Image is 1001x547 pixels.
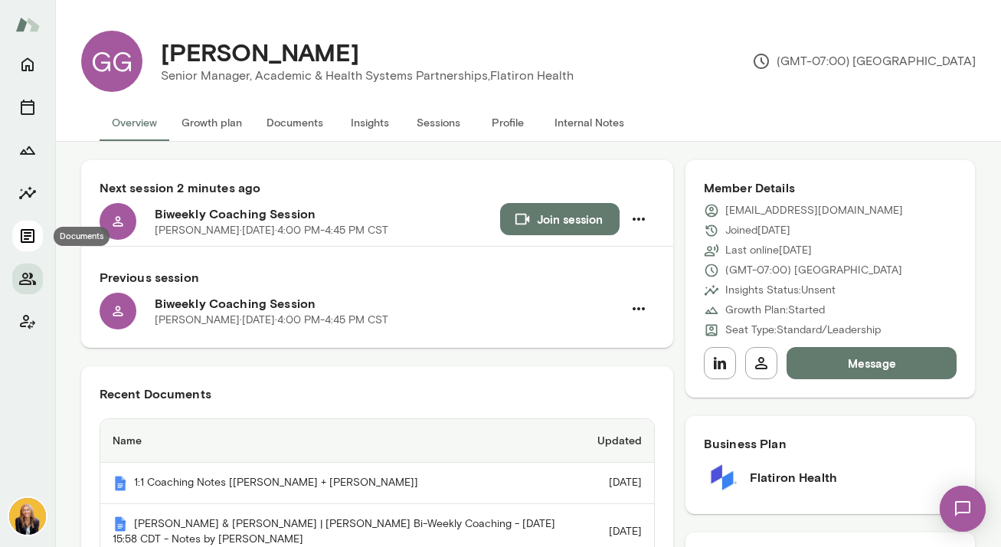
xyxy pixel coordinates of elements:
p: Last online [DATE] [725,243,812,258]
p: Insights Status: Unsent [725,283,836,298]
button: Sessions [404,104,473,141]
button: Members [12,264,43,294]
button: Insights [12,178,43,208]
p: Growth Plan: Started [725,303,825,318]
h6: Member Details [704,179,957,197]
div: GG [81,31,142,92]
img: Mento [15,10,40,39]
h6: Recent Documents [100,385,655,403]
button: Growth Plan [12,135,43,165]
button: Insights [335,104,404,141]
button: Profile [473,104,542,141]
p: [EMAIL_ADDRESS][DOMAIN_NAME] [725,203,903,218]
button: Growth plan [169,104,254,141]
p: [PERSON_NAME] · [DATE] · 4:00 PM-4:45 PM CST [155,223,388,238]
button: Message [787,347,957,379]
th: Updated [585,419,654,463]
button: Client app [12,306,43,337]
h6: Flatiron Health [750,468,837,486]
h6: Previous session [100,268,655,287]
button: Overview [100,104,169,141]
img: Mento [113,476,128,491]
h6: Next session 2 minutes ago [100,179,655,197]
img: Leah Beltz [9,498,46,535]
button: Documents [254,104,335,141]
p: Senior Manager, Academic & Health Systems Partnerships, Flatiron Health [161,67,574,85]
td: [DATE] [585,463,654,504]
button: Home [12,49,43,80]
h6: Business Plan [704,434,957,453]
p: (GMT-07:00) [GEOGRAPHIC_DATA] [725,263,902,278]
h4: [PERSON_NAME] [161,38,359,67]
button: Internal Notes [542,104,636,141]
th: 1:1 Coaching Notes [[PERSON_NAME] + [PERSON_NAME]] [100,463,585,504]
h6: Biweekly Coaching Session [155,205,500,223]
p: Seat Type: Standard/Leadership [725,323,881,338]
p: [PERSON_NAME] · [DATE] · 4:00 PM-4:45 PM CST [155,313,388,328]
h6: Biweekly Coaching Session [155,294,623,313]
th: Name [100,419,585,463]
p: Joined [DATE] [725,223,790,238]
button: Join session [500,203,620,235]
div: Documents [54,227,110,246]
p: (GMT-07:00) [GEOGRAPHIC_DATA] [752,52,976,70]
img: Mento [113,516,128,532]
button: Sessions [12,92,43,123]
button: Documents [12,221,43,251]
